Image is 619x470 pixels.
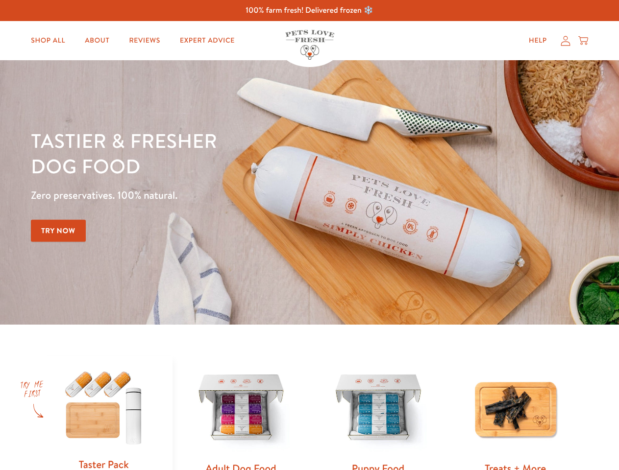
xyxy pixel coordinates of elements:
a: Help [521,31,555,50]
a: Shop All [23,31,73,50]
img: Pets Love Fresh [285,30,334,60]
p: Zero preservatives. 100% natural. [31,187,402,204]
a: Reviews [121,31,168,50]
a: Expert Advice [172,31,243,50]
h1: Tastier & fresher dog food [31,128,402,179]
a: Try Now [31,220,86,242]
a: About [77,31,117,50]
